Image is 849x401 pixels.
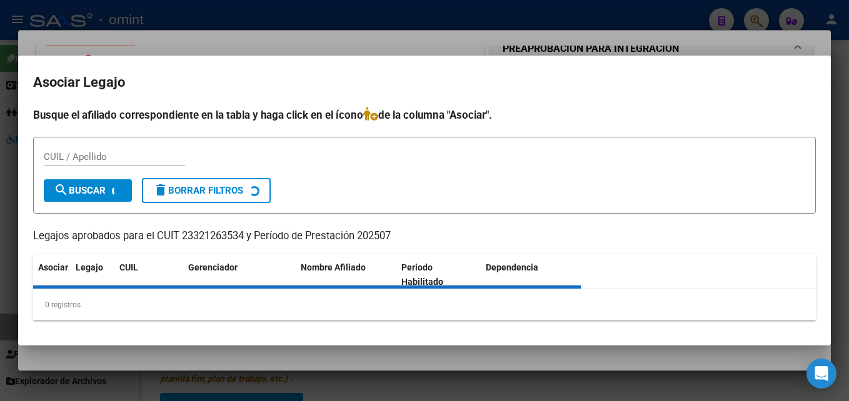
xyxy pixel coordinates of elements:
[296,254,396,295] datatable-header-cell: Nombre Afiliado
[33,289,816,320] div: 0 registros
[188,262,238,272] span: Gerenciador
[54,182,69,197] mat-icon: search
[33,71,816,94] h2: Asociar Legajo
[401,262,443,287] span: Periodo Habilitado
[33,229,816,244] p: Legajos aprobados para el CUIT 23321263534 y Período de Prestación 202507
[183,254,296,295] datatable-header-cell: Gerenciador
[153,182,168,197] mat-icon: delete
[33,254,71,295] datatable-header-cell: Asociar
[806,359,836,389] div: Open Intercom Messenger
[76,262,103,272] span: Legajo
[114,254,183,295] datatable-header-cell: CUIL
[119,262,138,272] span: CUIL
[142,178,271,203] button: Borrar Filtros
[301,262,366,272] span: Nombre Afiliado
[33,107,816,123] h4: Busque el afiliado correspondiente en la tabla y haga click en el ícono de la columna "Asociar".
[153,185,243,196] span: Borrar Filtros
[38,262,68,272] span: Asociar
[71,254,114,295] datatable-header-cell: Legajo
[396,254,481,295] datatable-header-cell: Periodo Habilitado
[44,179,132,202] button: Buscar
[481,254,581,295] datatable-header-cell: Dependencia
[54,185,106,196] span: Buscar
[486,262,538,272] span: Dependencia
